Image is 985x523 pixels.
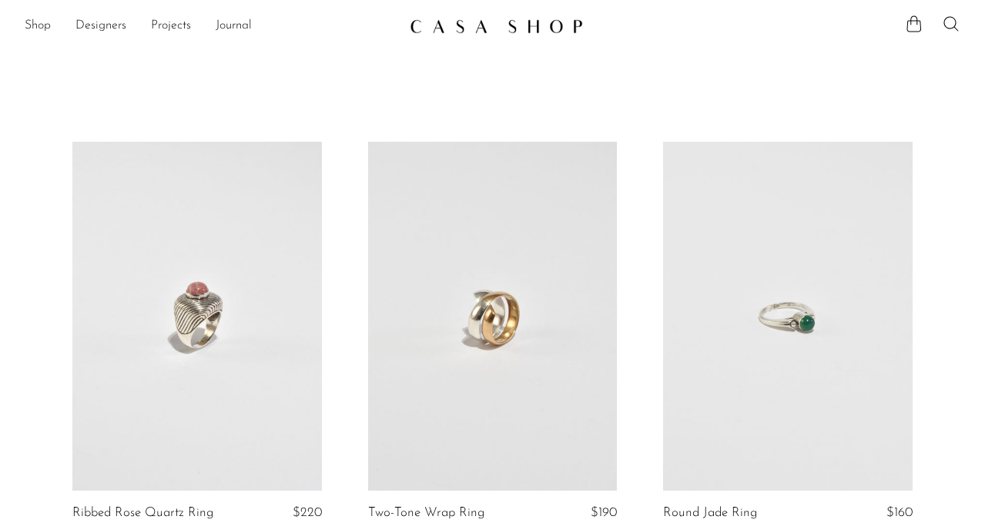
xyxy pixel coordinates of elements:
nav: Desktop navigation [25,13,397,39]
a: Projects [151,16,191,36]
a: Round Jade Ring [663,506,757,520]
a: Ribbed Rose Quartz Ring [72,506,213,520]
a: Journal [216,16,252,36]
span: $220 [293,506,322,519]
a: Two-Tone Wrap Ring [368,506,484,520]
ul: NEW HEADER MENU [25,13,397,39]
a: Shop [25,16,51,36]
span: $160 [886,506,913,519]
span: $190 [591,506,617,519]
a: Designers [75,16,126,36]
